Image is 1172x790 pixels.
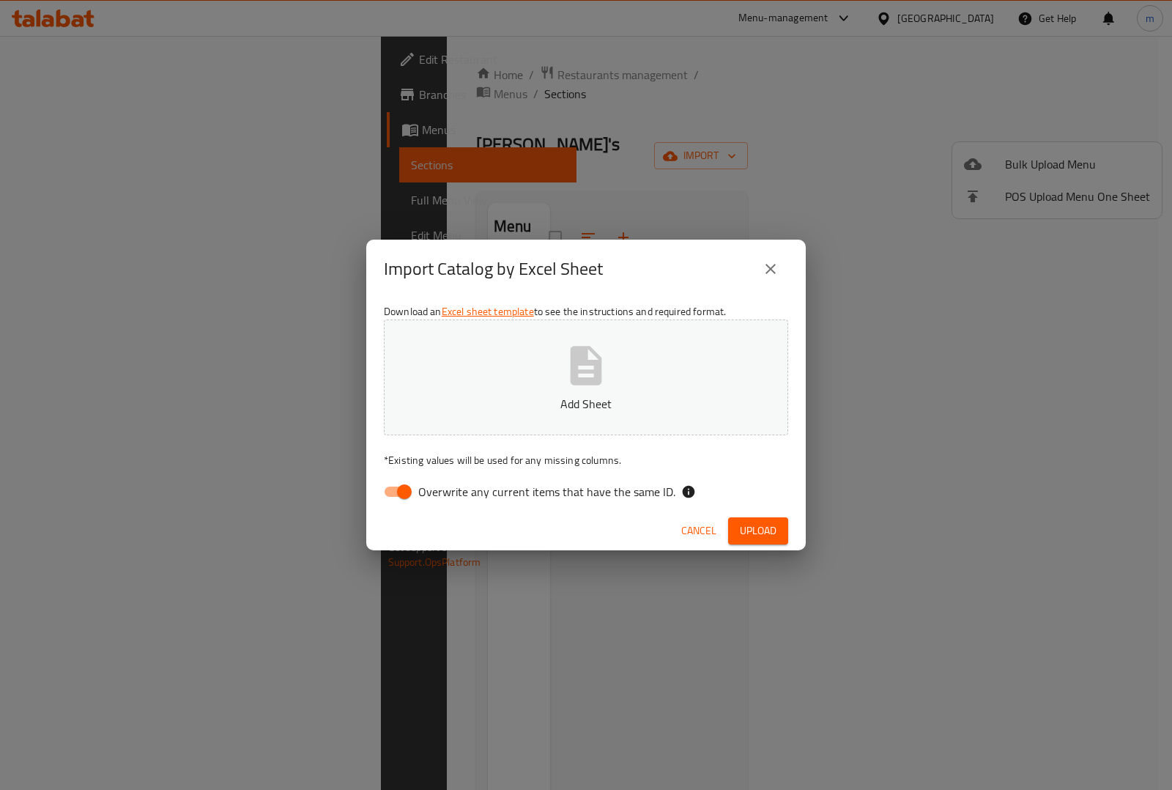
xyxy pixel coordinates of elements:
p: Existing values will be used for any missing columns. [384,453,788,468]
span: Upload [740,522,776,540]
div: Download an to see the instructions and required format. [366,298,806,511]
a: Excel sheet template [442,302,534,321]
button: Add Sheet [384,320,788,435]
button: close [753,251,788,287]
svg: If the overwrite option isn't selected, then the items that match an existing ID will be ignored ... [681,484,696,499]
p: Add Sheet [407,395,765,413]
button: Upload [728,517,788,544]
span: Overwrite any current items that have the same ID. [418,483,675,501]
button: Cancel [675,517,722,544]
span: Cancel [681,522,716,540]
h2: Import Catalog by Excel Sheet [384,257,603,281]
